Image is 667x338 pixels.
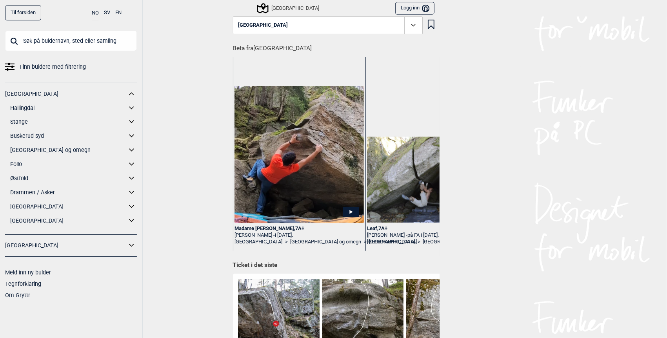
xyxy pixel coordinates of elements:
button: [GEOGRAPHIC_DATA] [233,16,423,35]
a: Østfold [10,173,127,184]
a: [GEOGRAPHIC_DATA] og omegn [290,239,361,245]
span: i [DATE]. [275,232,293,238]
button: SV [104,5,110,20]
a: [GEOGRAPHIC_DATA] [5,240,127,251]
a: Drammen / Asker [10,187,127,198]
a: Meld inn ny bulder [5,269,51,276]
a: [GEOGRAPHIC_DATA] [423,239,471,245]
a: Tegnforklaring [5,281,41,287]
div: [PERSON_NAME] - [367,232,496,239]
button: EN [115,5,122,20]
img: Knut pa Madame Forte [234,86,363,223]
span: > [364,239,367,245]
a: [GEOGRAPHIC_DATA] [10,201,127,212]
div: Madame [PERSON_NAME] , 7A+ [234,225,363,232]
div: [GEOGRAPHIC_DATA] [258,4,319,13]
a: Til forsiden [5,5,41,20]
a: Buskerud syd [10,130,127,142]
span: > [285,239,288,245]
button: Logg inn [395,2,434,15]
a: Finn buldere med filtrering [5,61,137,73]
a: [GEOGRAPHIC_DATA] [234,239,282,245]
span: Finn buldere med filtrering [20,61,86,73]
span: > [418,239,420,245]
p: på FA i [DATE]. Foto: [PERSON_NAME] [407,232,490,238]
div: Leaf , 7A+ [367,225,496,232]
h1: Beta fra [GEOGRAPHIC_DATA] [233,39,440,53]
a: [GEOGRAPHIC_DATA] og omegn [10,144,127,156]
input: Søk på buldernavn, sted eller samling [5,31,137,51]
button: NO [92,5,99,21]
a: [GEOGRAPHIC_DATA] [367,239,415,245]
a: [GEOGRAPHIC_DATA] [10,215,127,227]
div: [PERSON_NAME] - [234,232,363,239]
img: Benjamin pa Leaf 2 [367,137,496,223]
a: Om Gryttr [5,292,30,298]
h1: Ticket i det siste [233,261,434,270]
span: [GEOGRAPHIC_DATA] [238,22,288,28]
a: Follo [10,159,127,170]
a: Hallingdal [10,102,127,114]
a: Stange [10,116,127,128]
a: [GEOGRAPHIC_DATA] [5,88,127,100]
